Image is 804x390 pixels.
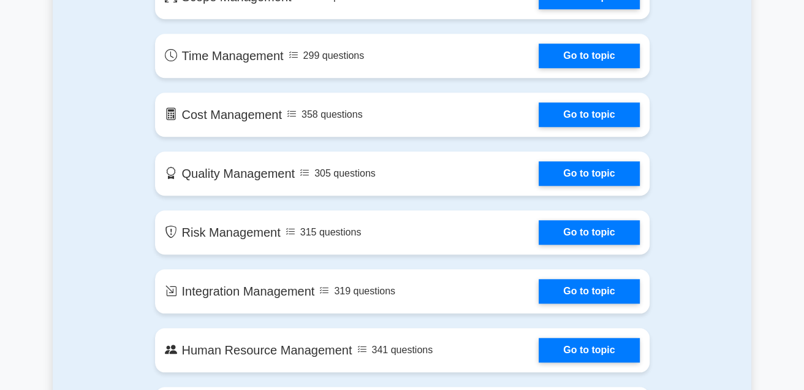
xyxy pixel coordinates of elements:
[539,220,639,245] a: Go to topic
[539,44,639,68] a: Go to topic
[539,102,639,127] a: Go to topic
[539,161,639,186] a: Go to topic
[539,279,639,304] a: Go to topic
[539,338,639,362] a: Go to topic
